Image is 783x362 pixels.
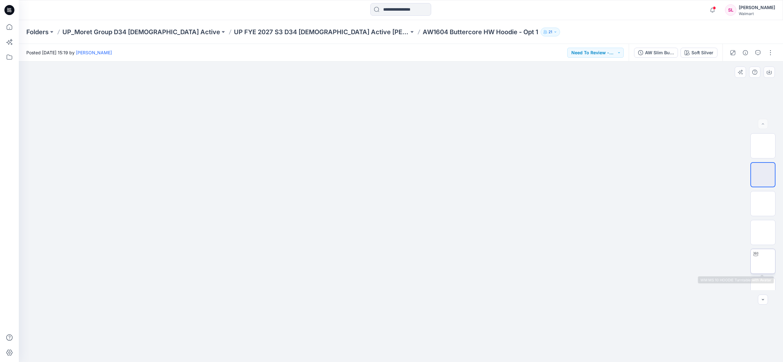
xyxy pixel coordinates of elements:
[739,11,775,16] div: Walmart
[26,28,49,36] a: Folders
[725,4,736,16] div: SL
[234,28,409,36] a: UP FYE 2027 S3 D34 [DEMOGRAPHIC_DATA] Active [PERSON_NAME] Group
[740,48,750,58] button: Details
[645,49,674,56] div: AW Slim ButterCore Hoodie Update
[26,49,112,56] span: Posted [DATE] 15:19 by
[76,50,112,55] a: [PERSON_NAME]
[62,28,220,36] a: UP_Moret Group D34 [DEMOGRAPHIC_DATA] Active
[541,28,560,36] button: 21
[423,28,538,36] p: AW1604 Buttercore HW Hoodie - Opt 1
[634,48,678,58] button: AW Slim ButterCore Hoodie Update
[680,48,717,58] button: Soft Silver
[548,29,552,35] p: 21
[739,4,775,11] div: [PERSON_NAME]
[691,49,713,56] div: Soft Silver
